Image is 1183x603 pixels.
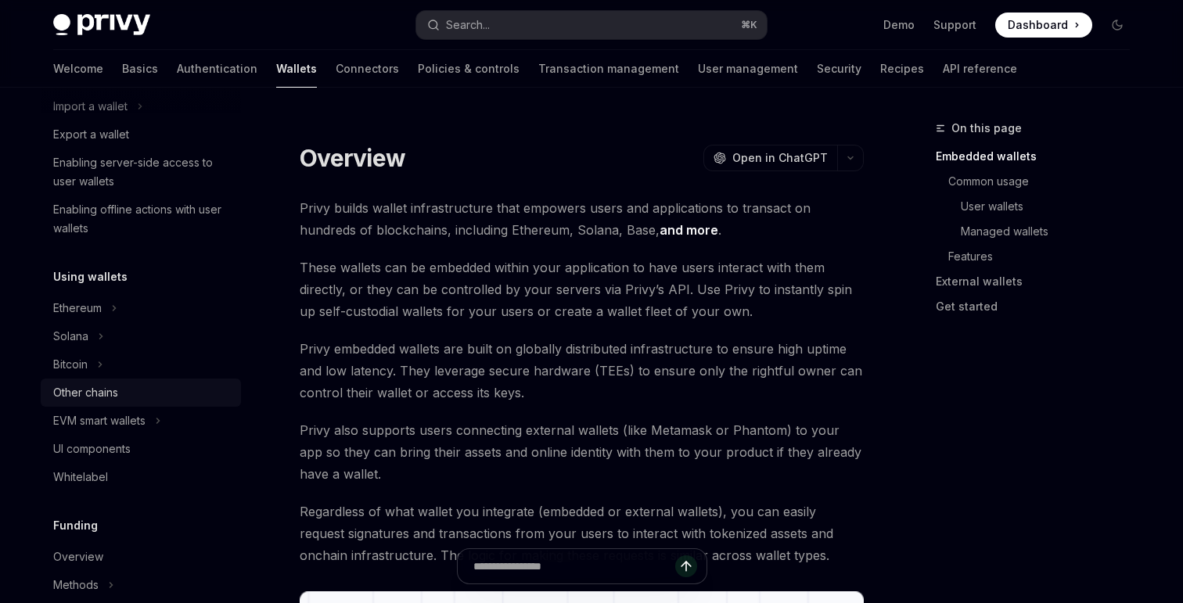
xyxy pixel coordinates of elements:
[53,50,103,88] a: Welcome
[936,294,1142,319] a: Get started
[41,543,241,571] a: Overview
[276,50,317,88] a: Wallets
[418,50,520,88] a: Policies & controls
[936,244,1142,269] a: Features
[936,169,1142,194] a: Common usage
[995,13,1092,38] a: Dashboard
[936,219,1142,244] a: Managed wallets
[53,125,129,144] div: Export a wallet
[698,50,798,88] a: User management
[41,149,241,196] a: Enabling server-side access to user wallets
[933,17,976,33] a: Support
[53,200,232,238] div: Enabling offline actions with user wallets
[1008,17,1068,33] span: Dashboard
[41,322,241,350] button: Solana
[732,150,828,166] span: Open in ChatGPT
[703,145,837,171] button: Open in ChatGPT
[41,294,241,322] button: Ethereum
[300,501,864,566] span: Regardless of what wallet you integrate (embedded or external wallets), you can easily request si...
[880,50,924,88] a: Recipes
[741,19,757,31] span: ⌘ K
[473,549,675,583] input: Ask a question...
[936,144,1142,169] a: Embedded wallets
[53,440,131,458] div: UI components
[883,17,915,33] a: Demo
[41,120,241,149] a: Export a wallet
[300,338,864,404] span: Privy embedded wallets are built on globally distributed infrastructure to ensure high uptime and...
[122,50,158,88] a: Basics
[416,11,767,39] button: Search...⌘K
[53,267,128,286] h5: Using wallets
[53,153,232,191] div: Enabling server-side access to user wallets
[336,50,399,88] a: Connectors
[936,269,1142,294] a: External wallets
[660,222,718,239] a: and more
[446,16,490,34] div: Search...
[1105,13,1130,38] button: Toggle dark mode
[41,350,241,379] button: Bitcoin
[817,50,861,88] a: Security
[936,194,1142,219] a: User wallets
[53,576,99,594] div: Methods
[53,327,88,346] div: Solana
[53,299,102,318] div: Ethereum
[675,555,697,577] button: Send message
[300,419,864,485] span: Privy also supports users connecting external wallets (like Metamask or Phantom) to your app so t...
[951,119,1022,138] span: On this page
[41,463,241,491] a: Whitelabel
[300,257,864,322] span: These wallets can be embedded within your application to have users interact with them directly, ...
[41,571,241,599] button: Methods
[53,383,118,402] div: Other chains
[53,468,108,486] div: Whitelabel
[538,50,679,88] a: Transaction management
[53,411,146,430] div: EVM smart wallets
[943,50,1017,88] a: API reference
[177,50,257,88] a: Authentication
[53,14,150,36] img: dark logo
[53,547,103,566] div: Overview
[53,516,98,535] h5: Funding
[41,407,241,435] button: EVM smart wallets
[53,355,88,374] div: Bitcoin
[300,144,405,172] h1: Overview
[41,379,241,407] a: Other chains
[41,196,241,242] a: Enabling offline actions with user wallets
[41,435,241,463] a: UI components
[300,197,864,241] span: Privy builds wallet infrastructure that empowers users and applications to transact on hundreds o...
